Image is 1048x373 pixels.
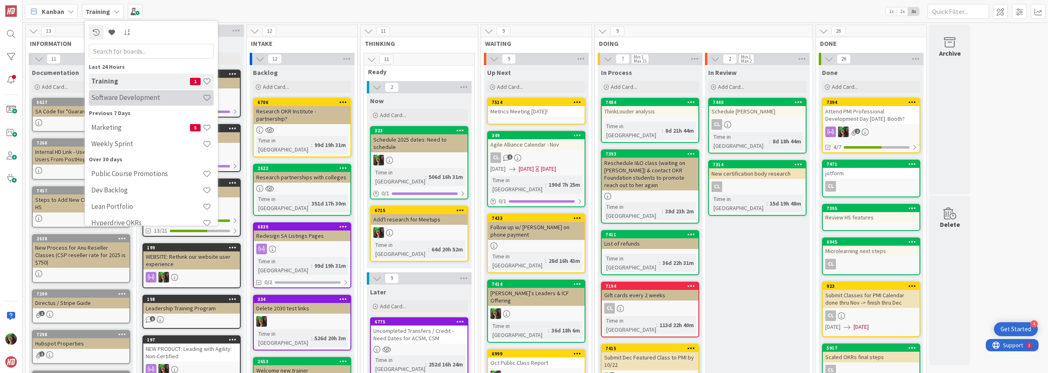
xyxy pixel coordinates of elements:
div: CL [823,310,919,321]
span: : [548,326,549,335]
div: CL [823,259,919,269]
div: 323 [371,127,468,134]
div: 2638 [36,236,129,242]
img: Visit kanbanzone.com [5,5,17,17]
span: Documentation [32,68,79,77]
div: CL [709,181,806,192]
b: Training [86,7,110,16]
div: Attend PMI Professional Development Day [DATE]. Booth? [823,106,919,124]
div: 7457Steps to Add New Class or Trainer to HS [33,187,129,212]
div: 7314New certification body research [709,161,806,179]
span: Add Card... [611,83,637,90]
div: Time in [GEOGRAPHIC_DATA] [490,321,548,339]
div: CL [488,152,585,163]
div: CL [825,310,836,321]
img: SL [838,127,849,137]
span: 11 [379,54,393,64]
div: 8d 21h 44m [663,126,696,135]
div: 2622Research partnerships with colleges [254,165,350,183]
div: Max 2 [741,59,752,63]
div: 6945Microlearning next steps [823,238,919,256]
div: Time in [GEOGRAPHIC_DATA] [711,194,766,212]
div: SL [254,316,350,327]
span: : [766,199,768,208]
span: 7 [616,54,630,64]
div: Time in [GEOGRAPHIC_DATA] [604,254,659,272]
div: SL [371,155,468,165]
div: 2638New Process for Anu Reseller Classes (CSP reseller rate for 2025 is $750) [33,235,129,268]
img: SL [490,308,501,319]
h4: Dev Backlog [91,186,203,194]
span: 9 [502,54,516,64]
div: 349 [492,133,585,138]
span: : [662,207,663,216]
div: Add'l research for Meetups [371,214,468,225]
span: : [545,180,547,189]
img: SL [5,333,17,345]
div: 7433 [492,215,585,221]
h4: Hyperdrive OKRs [91,219,203,227]
img: SL [373,155,384,165]
span: 1 [39,311,45,316]
div: Time in [GEOGRAPHIC_DATA] [604,122,662,140]
div: 6945 [823,238,919,246]
div: Submit Dec Featured Class to PMI by 10/22 [602,352,698,370]
div: 28d 16h 43m [547,256,582,265]
div: 7471jotform [823,161,919,179]
div: 7484 [602,99,698,106]
span: 11 [47,54,61,64]
span: In Process [601,68,632,77]
div: CL [490,152,501,163]
span: 1 [190,78,201,85]
div: Submit Classes for PMI Calendar done thru Nov -> finish thru Dec [823,290,919,308]
div: ThinkLouder analysis [602,106,698,117]
div: 7268Internal HD Link - Use to Hide Internal Users From PostHog Data [33,139,129,165]
h4: Training [91,77,190,85]
div: 7440 [709,99,806,106]
div: Archive [939,48,961,58]
div: 7433Follow up w/ [PERSON_NAME] on phone payment [488,215,585,240]
div: 7393 [605,151,698,157]
span: Now [370,97,384,105]
div: 7484ThinkLouder analysis [602,99,698,117]
div: Time in [GEOGRAPHIC_DATA] [490,252,545,270]
div: Time in [GEOGRAPHIC_DATA] [373,168,425,186]
div: 7514 [488,99,585,106]
div: SL [488,308,585,319]
div: 6839Redesign SA Listings Pages [254,223,350,241]
div: Time in [GEOGRAPHIC_DATA] [490,176,545,194]
div: 2622 [254,165,350,172]
div: 7298 [36,332,129,337]
div: CL [709,119,806,130]
div: 7314 [713,162,806,167]
div: 6715 [371,207,468,214]
div: Over 30 days [89,155,214,164]
h4: Marketing [91,123,190,131]
div: 7514Metrics Meeting [DATE]! [488,99,585,117]
div: 7268 [36,140,129,146]
div: 7395 [827,206,919,211]
div: 0/1 [488,196,585,206]
div: 7299Directus / Stripe Guide [33,290,129,308]
div: Gift cards every 2 weeks [602,290,698,301]
span: 1 [39,351,45,357]
span: : [311,140,312,149]
div: Delete 2030 test links [254,303,350,314]
span: 0 / 1 [382,189,389,198]
div: 6706 [254,99,350,106]
div: 6706 [257,99,350,105]
div: Research partnerships with colleges [254,172,350,183]
h4: Public Course Promotions [91,170,203,178]
div: 7440 [713,99,806,105]
div: Redesign SA Listings Pages [254,231,350,241]
div: SA Code for "Guaranteed to Run" [33,106,129,117]
div: 323Schedule 2025 dates: Need to schedule [371,127,468,152]
div: 4 [1030,320,1038,328]
span: 9 [610,26,624,36]
div: 5627 [36,99,129,105]
div: 7433 [488,215,585,222]
span: : [308,199,309,208]
div: SL [371,227,468,238]
div: 7414[PERSON_NAME]'s Leaders & ICF Offering [488,280,585,306]
div: 7298 [33,331,129,338]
